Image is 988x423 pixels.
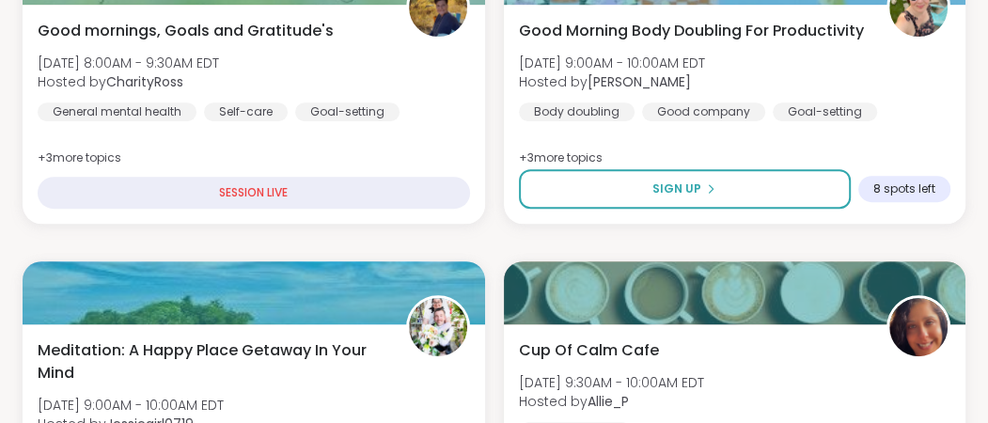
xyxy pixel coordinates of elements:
div: Self-care [204,102,288,121]
span: Meditation: A Happy Place Getaway In Your Mind [38,339,385,384]
div: Goal-setting [295,102,400,121]
span: Hosted by [38,72,219,91]
span: Good mornings, Goals and Gratitude's [38,20,334,42]
b: CharityRoss [106,72,183,91]
div: SESSION LIVE [38,177,470,209]
div: General mental health [38,102,196,121]
span: Sign Up [652,180,701,197]
span: 8 spots left [873,181,935,196]
div: Body doubling [519,102,635,121]
b: [PERSON_NAME] [588,72,691,91]
div: Goal-setting [773,102,877,121]
div: Good company [642,102,765,121]
span: [DATE] 9:00AM - 10:00AM EDT [38,396,224,415]
b: Allie_P [588,392,629,411]
img: Jessiegirl0719 [409,298,467,356]
button: Sign Up [519,169,852,209]
span: [DATE] 9:00AM - 10:00AM EDT [519,54,705,72]
span: [DATE] 8:00AM - 9:30AM EDT [38,54,219,72]
span: Cup Of Calm Cafe [519,339,659,362]
span: Good Morning Body Doubling For Productivity [519,20,864,42]
span: [DATE] 9:30AM - 10:00AM EDT [519,373,704,392]
span: Hosted by [519,392,704,411]
span: Hosted by [519,72,705,91]
img: Allie_P [889,298,948,356]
